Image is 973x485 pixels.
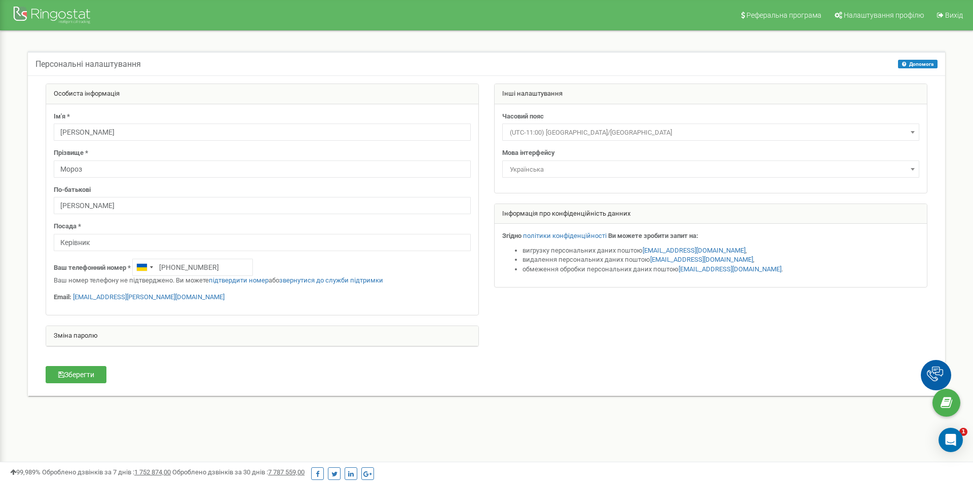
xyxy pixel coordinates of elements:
[643,247,745,254] a: [EMAIL_ADDRESS][DOMAIN_NAME]
[495,84,927,104] div: Інші налаштування
[502,232,521,239] strong: Згідно
[279,276,383,284] a: звернутися до служби підтримки
[133,259,156,275] div: Telephone country code
[608,232,698,239] strong: Ви можете зробити запит на:
[46,366,106,383] button: Зберегти
[54,185,91,195] label: По-батькові
[134,468,171,476] u: 1 752 874,00
[650,256,753,263] a: [EMAIL_ADDRESS][DOMAIN_NAME]
[54,112,70,122] label: Ім'я *
[844,11,924,19] span: Налаштування профілю
[506,163,916,177] span: Українська
[522,255,919,265] li: видалення персональних даних поштою ,
[54,263,131,273] label: Ваш телефонний номер *
[506,126,916,140] span: (UTC-11:00) Pacific/Midway
[54,293,71,301] strong: Email:
[502,112,544,122] label: Часовий пояс
[54,160,471,178] input: Прізвище
[522,246,919,256] li: вигрузку персональних даних поштою ,
[73,293,224,301] a: [EMAIL_ADDRESS][PERSON_NAME][DOMAIN_NAME]
[54,276,471,286] p: Ваш номер телефону не підтверджено. Ви можете або
[959,428,967,436] span: 1
[35,60,141,69] h5: Персональні налаштування
[898,60,938,68] button: Допомога
[522,265,919,274] li: обмеження обробки персональних даних поштою .
[54,234,471,251] input: Посада
[46,84,478,104] div: Особиста інформація
[502,160,919,178] span: Українська
[54,197,471,214] input: По-батькові
[502,124,919,141] span: (UTC-11:00) Pacific/Midway
[523,232,607,239] a: політики конфіденційності
[502,148,555,158] label: Мова інтерфейсу
[495,204,927,224] div: Інформація про конфіденційність данних
[268,468,305,476] u: 7 787 559,00
[42,468,171,476] span: Оброблено дзвінків за 7 днів :
[945,11,963,19] span: Вихід
[54,124,471,141] input: Ім'я
[46,326,478,346] div: Зміна паролю
[939,428,963,452] div: Open Intercom Messenger
[10,468,41,476] span: 99,989%
[679,265,781,273] a: [EMAIL_ADDRESS][DOMAIN_NAME]
[209,276,269,284] a: підтвердити номер
[746,11,821,19] span: Реферальна програма
[54,222,81,231] label: Посада *
[54,148,88,158] label: Прізвище *
[172,468,305,476] span: Оброблено дзвінків за 30 днів :
[132,259,253,276] input: +1-800-555-55-55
